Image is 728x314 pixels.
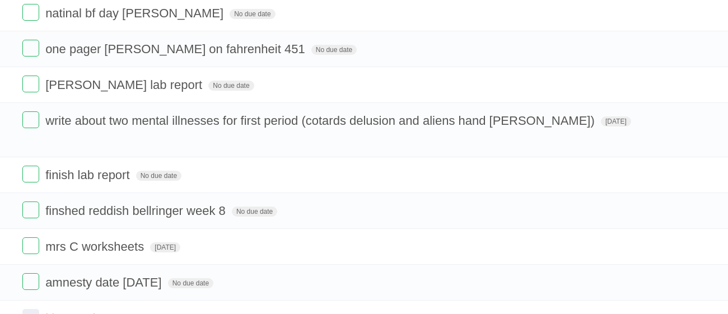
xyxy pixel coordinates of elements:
[601,116,631,126] span: [DATE]
[230,9,275,19] span: No due date
[22,76,39,92] label: Done
[232,207,277,217] span: No due date
[45,204,228,218] span: finshed reddish bellringer week 8
[22,40,39,57] label: Done
[22,273,39,290] label: Done
[311,45,357,55] span: No due date
[208,81,254,91] span: No due date
[150,242,180,252] span: [DATE]
[45,275,164,289] span: amnesty date [DATE]
[45,168,132,182] span: finish lab report
[136,171,181,181] span: No due date
[45,42,308,56] span: one pager [PERSON_NAME] on fahrenheit 451
[168,278,213,288] span: No due date
[45,240,147,254] span: mrs C worksheets
[22,4,39,21] label: Done
[45,114,598,128] span: write about two mental illnesses for first period (cotards delusion and aliens hand [PERSON_NAME])
[22,111,39,128] label: Done
[45,78,205,92] span: [PERSON_NAME] lab report
[45,6,226,20] span: natinal bf day [PERSON_NAME]
[22,237,39,254] label: Done
[22,201,39,218] label: Done
[22,166,39,182] label: Done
